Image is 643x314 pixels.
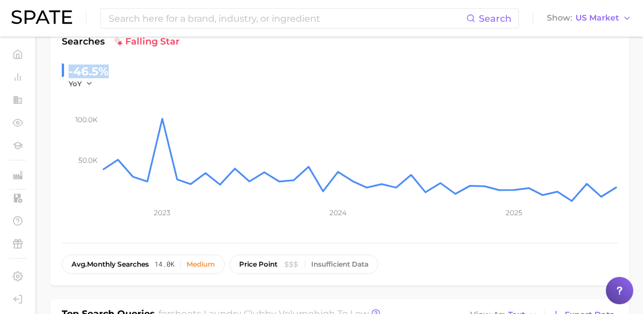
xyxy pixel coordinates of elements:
[479,13,511,24] span: Search
[72,260,87,268] abbr: average
[78,156,98,164] tspan: 50.0k
[108,9,466,28] input: Search here for a brand, industry, or ingredient
[114,37,123,46] img: falling star
[547,15,572,21] span: Show
[72,260,149,268] span: monthly searches
[154,260,174,268] span: 14.0k
[311,260,368,268] div: Insufficient Data
[186,260,215,268] div: Medium
[76,115,98,123] tspan: 100.0k
[239,260,277,268] span: price point
[62,255,225,274] button: avg.monthly searches14.0kMedium
[544,11,634,26] button: ShowUS Market
[62,35,105,49] span: Searches
[229,255,378,274] button: price pointInsufficient Data
[69,79,93,88] button: YoY
[114,35,180,49] span: falling star
[330,208,347,217] tspan: 2024
[506,208,522,217] tspan: 2025
[154,208,170,217] tspan: 2023
[11,10,72,24] img: SPATE
[69,79,82,88] span: YoY
[69,62,109,80] div: -46.5%
[9,291,26,308] a: Log out. Currently logged in with e-mail mary.cooper@shopflamingo.com.
[575,15,619,21] span: US Market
